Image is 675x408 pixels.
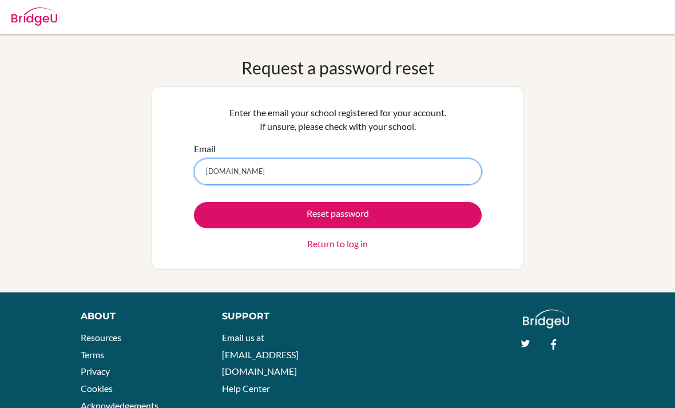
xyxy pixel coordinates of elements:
[194,106,482,133] p: Enter the email your school registered for your account. If unsure, please check with your school.
[307,237,368,251] a: Return to log in
[81,310,196,323] div: About
[194,142,216,156] label: Email
[241,57,434,78] h1: Request a password reset
[222,383,270,394] a: Help Center
[81,366,110,377] a: Privacy
[11,7,57,26] img: Bridge-U
[222,332,299,377] a: Email us at [EMAIL_ADDRESS][DOMAIN_NAME]
[222,310,327,323] div: Support
[81,383,113,394] a: Cookies
[81,332,121,343] a: Resources
[81,349,104,360] a: Terms
[523,310,569,328] img: logo_white@2x-f4f0deed5e89b7ecb1c2cc34c3e3d731f90f0f143d5ea2071677605dd97b5244.png
[194,202,482,228] button: Reset password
